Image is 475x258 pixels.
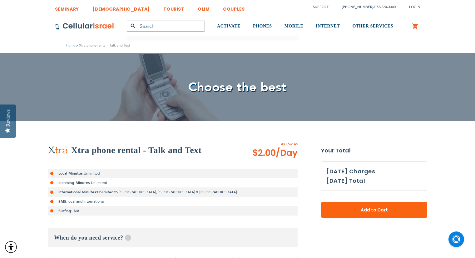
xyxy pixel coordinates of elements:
[235,141,298,147] span: As Low As
[321,146,427,155] strong: Your Total
[336,2,396,12] li: /
[316,15,340,38] a: INTERNET
[58,190,97,195] strong: International Minutes:
[342,207,407,213] span: Add to Cart
[48,146,68,154] img: Xtra phone rental - Talk and Text
[326,167,422,176] h3: [DATE] Charges
[58,171,84,176] strong: Local Minutes:
[252,147,298,159] span: $2.00
[253,15,272,38] a: PHONES
[66,43,75,48] a: Home
[188,79,287,96] span: Choose the best
[48,228,298,247] h3: When do you need service?
[55,22,114,30] img: Cellular Israel Logo
[75,42,130,48] li: Xtra phone rental - Talk and Text
[92,2,150,13] a: [DEMOGRAPHIC_DATA]
[253,24,272,28] span: PHONES
[409,5,420,9] span: Login
[316,24,340,28] span: INTERNET
[58,199,67,204] strong: SMS:
[58,208,80,213] strong: Surfing: NA
[5,109,11,127] div: Reviews
[163,2,185,13] a: TOURIST
[285,15,304,38] a: MOBILE
[48,197,298,206] li: local and international
[321,202,427,218] button: Add to Cart
[48,169,298,178] li: Unlimited
[217,15,240,38] a: ACTIVATE
[313,5,329,9] a: Support
[198,2,210,13] a: OLIM
[352,24,393,28] span: OTHER SERVICES
[48,178,298,187] li: Unlimited
[71,144,201,156] h2: Xtra phone rental - Talk and Text
[48,187,298,197] li: Unlimited to [GEOGRAPHIC_DATA], [GEOGRAPHIC_DATA] & [GEOGRAPHIC_DATA]
[223,2,245,13] a: COUPLES
[342,5,373,9] a: [PHONE_NUMBER]
[125,235,131,241] span: Help
[276,147,298,159] span: /Day
[127,21,205,32] input: Search
[55,2,79,13] a: SEMINARY
[326,176,365,186] h3: [DATE] Total
[58,180,91,185] strong: Incoming Minutes:
[374,5,396,9] a: 072-224-3300
[285,24,304,28] span: MOBILE
[217,24,240,28] span: ACTIVATE
[352,15,393,38] a: OTHER SERVICES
